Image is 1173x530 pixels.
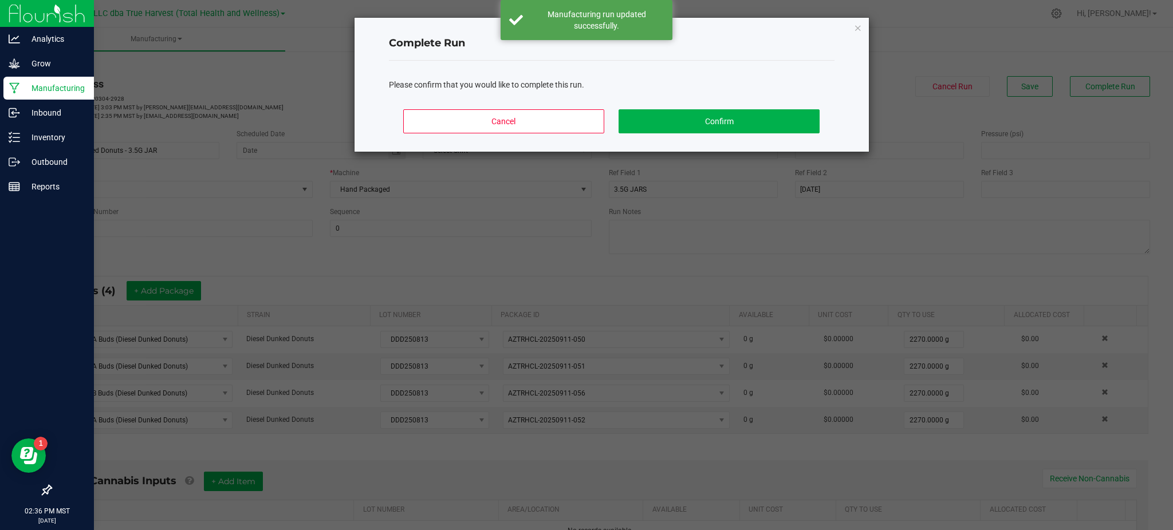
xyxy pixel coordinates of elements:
button: Cancel [403,109,604,133]
button: Close [854,21,862,34]
div: Please confirm that you would like to complete this run. [389,79,835,91]
iframe: Resource center unread badge [34,437,48,450]
h4: Complete Run [389,36,835,51]
button: Confirm [619,109,819,133]
iframe: Resource center [11,438,46,473]
div: Manufacturing run updated successfully. [529,9,664,31]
